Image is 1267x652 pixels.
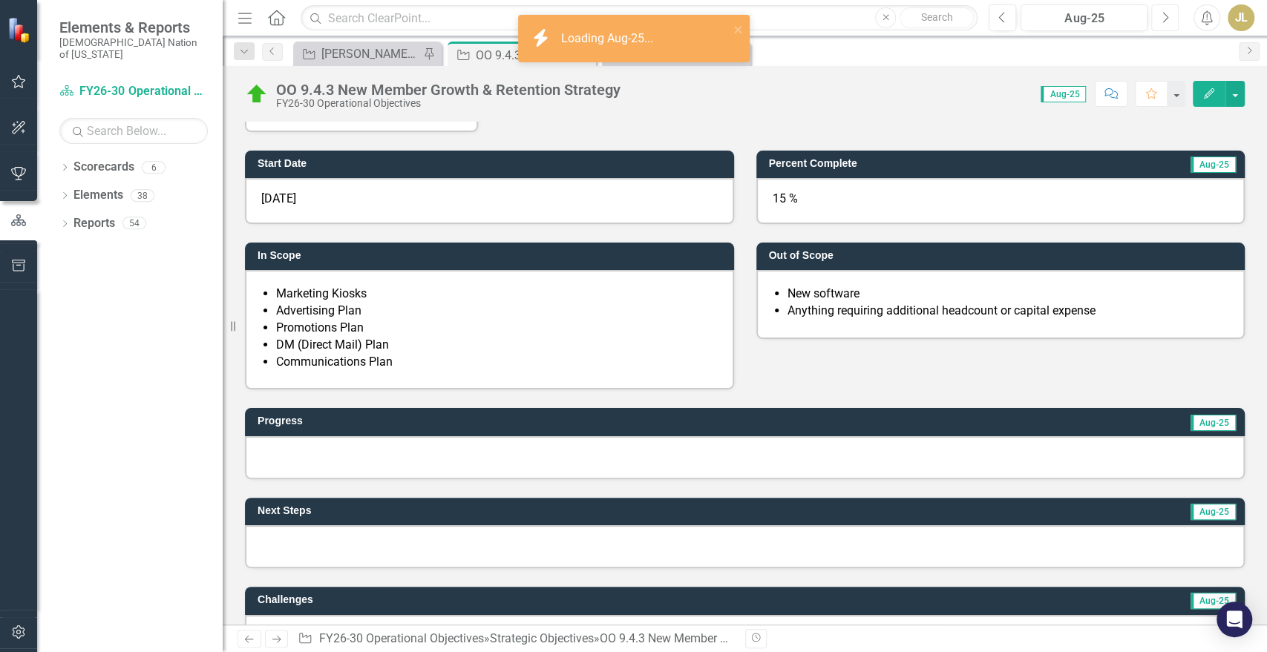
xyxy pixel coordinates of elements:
button: Aug-25 [1021,4,1147,31]
h3: Progress [258,415,739,427]
li: Communications Plan [276,354,718,371]
a: FY26-30 Operational Objectives [319,631,484,645]
a: Strategic Objectives [490,631,594,645]
div: » » [298,630,733,648]
h3: Percent Complete [769,158,1076,169]
h3: Start Date [258,158,727,169]
div: FY26-30 Operational Objectives [276,98,621,109]
div: 15 % [756,178,1245,224]
span: Aug-25 [1191,504,1236,520]
a: Elements [73,187,123,204]
span: Aug-25 [1191,415,1236,431]
a: Scorecards [73,159,134,176]
span: Elements & Reports [59,19,208,36]
div: Open Intercom Messenger [1217,602,1252,637]
img: ClearPoint Strategy [7,17,33,43]
li: DM (Direct Mail) Plan [276,337,718,354]
h3: Out of Scope [769,250,1238,261]
img: On Target [245,82,269,106]
span: Aug-25 [1191,593,1236,609]
input: Search ClearPoint... [301,5,978,31]
li: Anything requiring additional headcount or capital expense [788,303,1229,320]
button: Search [900,7,974,28]
div: 54 [122,217,146,230]
div: Loading Aug-25... [561,30,657,47]
a: FY26-30 Operational Objectives [59,83,208,100]
div: 6 [142,161,166,174]
a: Reports [73,215,115,232]
h3: Challenges [258,594,789,605]
li: New software [788,286,1229,303]
div: Aug-25 [1026,10,1142,27]
span: Search [921,11,953,23]
h3: Next Steps [258,505,782,516]
span: [DATE] [261,191,296,205]
li: Advertising Plan [276,303,718,320]
a: [PERSON_NAME] SOs [297,45,419,63]
input: Search Below... [59,118,208,144]
div: OO 9.4.3 New Member Growth & Retention Strategy [276,82,621,98]
button: close [733,21,744,38]
button: JL [1228,4,1254,31]
h3: In Scope [258,250,727,261]
li: Marketing Kiosks [276,286,718,303]
div: [PERSON_NAME] SOs [321,45,419,63]
span: Aug-25 [1041,86,1086,102]
small: [DEMOGRAPHIC_DATA] Nation of [US_STATE] [59,36,208,61]
div: OO 9.4.3 New Member Growth & Retention Strategy [476,46,592,65]
span: Aug-25 [1191,157,1236,173]
li: Promotions Plan [276,320,718,337]
div: 38 [131,189,154,202]
div: OO 9.4.3 New Member Growth & Retention Strategy [600,631,868,645]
